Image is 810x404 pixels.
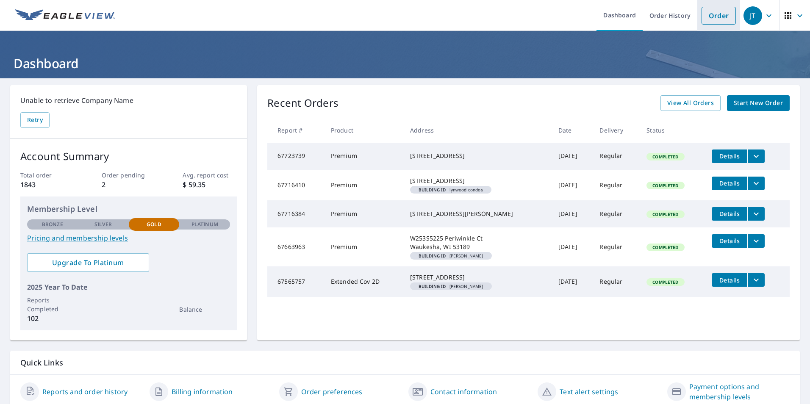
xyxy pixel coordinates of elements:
[410,210,545,218] div: [STREET_ADDRESS][PERSON_NAME]
[747,234,765,248] button: filesDropdownBtn-67663963
[419,284,446,288] em: Building ID
[712,234,747,248] button: detailsBtn-67663963
[647,154,683,160] span: Completed
[267,227,324,266] td: 67663963
[147,221,161,228] p: Gold
[593,200,640,227] td: Regular
[689,382,790,402] a: Payment options and membership levels
[727,95,790,111] a: Start New Order
[747,207,765,221] button: filesDropdownBtn-67716384
[419,188,446,192] em: Building ID
[324,200,403,227] td: Premium
[324,227,403,266] td: Premium
[15,9,115,22] img: EV Logo
[20,112,50,128] button: Retry
[27,233,230,243] a: Pricing and membership levels
[747,149,765,163] button: filesDropdownBtn-67723739
[34,258,142,267] span: Upgrade To Platinum
[743,6,762,25] div: JT
[593,266,640,297] td: Regular
[647,211,683,217] span: Completed
[593,227,640,266] td: Regular
[747,273,765,287] button: filesDropdownBtn-67565757
[419,254,446,258] em: Building ID
[647,244,683,250] span: Completed
[94,221,112,228] p: Silver
[20,149,237,164] p: Account Summary
[647,183,683,188] span: Completed
[410,177,545,185] div: [STREET_ADDRESS]
[403,118,552,143] th: Address
[301,387,363,397] a: Order preferences
[430,387,497,397] a: Contact information
[712,149,747,163] button: detailsBtn-67723739
[717,237,742,245] span: Details
[324,266,403,297] td: Extended Cov 2D
[640,118,705,143] th: Status
[712,177,747,190] button: detailsBtn-67716410
[667,98,714,108] span: View All Orders
[717,152,742,160] span: Details
[20,357,790,368] p: Quick Links
[179,305,230,314] p: Balance
[717,179,742,187] span: Details
[324,118,403,143] th: Product
[552,170,593,200] td: [DATE]
[20,171,75,180] p: Total order
[702,7,736,25] a: Order
[552,227,593,266] td: [DATE]
[267,200,324,227] td: 67716384
[410,152,545,160] div: [STREET_ADDRESS]
[183,171,237,180] p: Avg. report cost
[552,266,593,297] td: [DATE]
[552,200,593,227] td: [DATE]
[27,313,78,324] p: 102
[552,143,593,170] td: [DATE]
[267,118,324,143] th: Report #
[27,282,230,292] p: 2025 Year To Date
[413,284,488,288] span: [PERSON_NAME]
[27,296,78,313] p: Reports Completed
[102,171,156,180] p: Order pending
[593,170,640,200] td: Regular
[27,115,43,125] span: Retry
[734,98,783,108] span: Start New Order
[267,95,338,111] p: Recent Orders
[267,266,324,297] td: 67565757
[717,276,742,284] span: Details
[42,221,63,228] p: Bronze
[413,254,488,258] span: [PERSON_NAME]
[660,95,721,111] a: View All Orders
[593,143,640,170] td: Regular
[552,118,593,143] th: Date
[20,180,75,190] p: 1843
[27,253,149,272] a: Upgrade To Platinum
[267,143,324,170] td: 67723739
[712,273,747,287] button: detailsBtn-67565757
[324,143,403,170] td: Premium
[560,387,618,397] a: Text alert settings
[717,210,742,218] span: Details
[267,170,324,200] td: 67716410
[42,387,128,397] a: Reports and order history
[183,180,237,190] p: $ 59.35
[20,95,237,105] p: Unable to retrieve Company Name
[102,180,156,190] p: 2
[712,207,747,221] button: detailsBtn-67716384
[413,188,488,192] span: lynwood condos
[191,221,218,228] p: Platinum
[593,118,640,143] th: Delivery
[27,203,230,215] p: Membership Level
[410,273,545,282] div: [STREET_ADDRESS]
[410,234,545,251] div: W253S5225 Periwinkle Ct Waukesha, WI 53189
[10,55,800,72] h1: Dashboard
[324,170,403,200] td: Premium
[647,279,683,285] span: Completed
[172,387,233,397] a: Billing information
[747,177,765,190] button: filesDropdownBtn-67716410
